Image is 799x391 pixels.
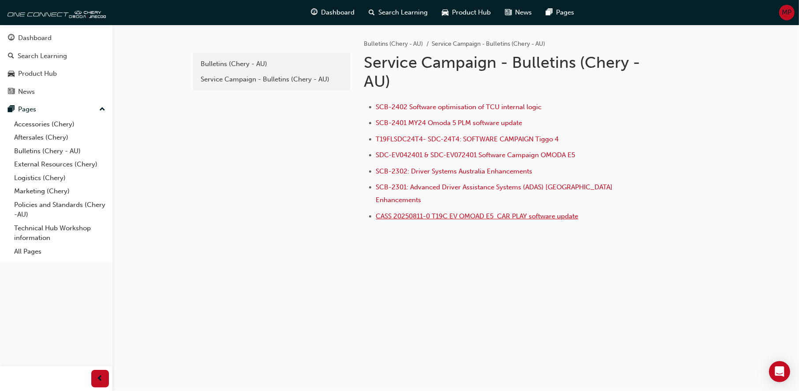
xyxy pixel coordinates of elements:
button: DashboardSearch LearningProduct HubNews [4,28,109,101]
a: SCB-2402 Software optimisation of TCU internal logic [376,103,542,111]
span: up-icon [99,104,105,115]
a: SCB-2301: Advanced Driver Assistance Systems (ADAS) [GEOGRAPHIC_DATA] Enhancements [376,183,615,204]
a: Aftersales (Chery) [11,131,109,144]
span: Product Hub [452,7,491,18]
div: News [18,87,35,97]
a: All Pages [11,245,109,258]
button: Pages [4,101,109,118]
div: Bulletins (Chery - AU) [201,59,342,69]
a: search-iconSearch Learning [362,4,435,22]
span: car-icon [8,70,15,78]
a: Dashboard [4,30,109,46]
span: news-icon [505,7,512,18]
a: CASS 20250811-0 T19C EV OMOAD E5 CAR PLAY software update [376,212,579,220]
a: Policies and Standards (Chery -AU) [11,198,109,221]
a: car-iconProduct Hub [435,4,498,22]
a: Bulletins (Chery - AU) [364,40,423,48]
span: news-icon [8,88,15,96]
li: Service Campaign - Bulletins (Chery - AU) [432,39,545,49]
div: Open Intercom Messenger [769,361,790,382]
span: car-icon [442,7,448,18]
span: MP [782,7,792,18]
img: oneconnect [4,4,106,21]
span: Search Learning [378,7,428,18]
span: Dashboard [321,7,355,18]
span: guage-icon [311,7,317,18]
a: Bulletins (Chery - AU) [11,144,109,158]
div: Search Learning [18,51,67,61]
a: Technical Hub Workshop information [11,221,109,245]
div: Pages [18,104,36,114]
a: Product Hub [4,66,109,82]
a: SDC-EV042401 & SDC-EV072401 Software Campaign OMODA E5 [376,151,575,159]
button: MP [779,5,795,20]
a: Accessories (Chery) [11,118,109,131]
a: Logistics (Chery) [11,171,109,185]
a: guage-iconDashboard [304,4,362,22]
span: News [515,7,532,18]
a: pages-iconPages [539,4,581,22]
span: pages-icon [8,106,15,114]
div: Service Campaign - Bulletins (Chery - AU) [201,74,342,85]
span: pages-icon [546,7,553,18]
span: search-icon [8,52,14,60]
a: SCB-2302: Driver Systems Australia Enhancements [376,167,533,175]
a: news-iconNews [498,4,539,22]
div: Dashboard [18,33,52,43]
a: Service Campaign - Bulletins (Chery - AU) [197,72,347,87]
a: Marketing (Chery) [11,184,109,198]
h1: Service Campaign - Bulletins (Chery - AU) [364,53,653,91]
div: Product Hub [18,69,57,79]
a: External Resources (Chery) [11,158,109,171]
span: guage-icon [8,34,15,42]
a: SCB-2401 MY24 Omoda 5 PLM software update [376,119,523,127]
a: T19FLSDC24T4- SDC-24T4: SOFTWARE CAMPAIGN Tiggo 4 [376,135,559,143]
span: search-icon [369,7,375,18]
a: Search Learning [4,48,109,64]
a: News [4,84,109,100]
a: Bulletins (Chery - AU) [197,56,347,72]
span: prev-icon [97,373,104,384]
span: Pages [556,7,574,18]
